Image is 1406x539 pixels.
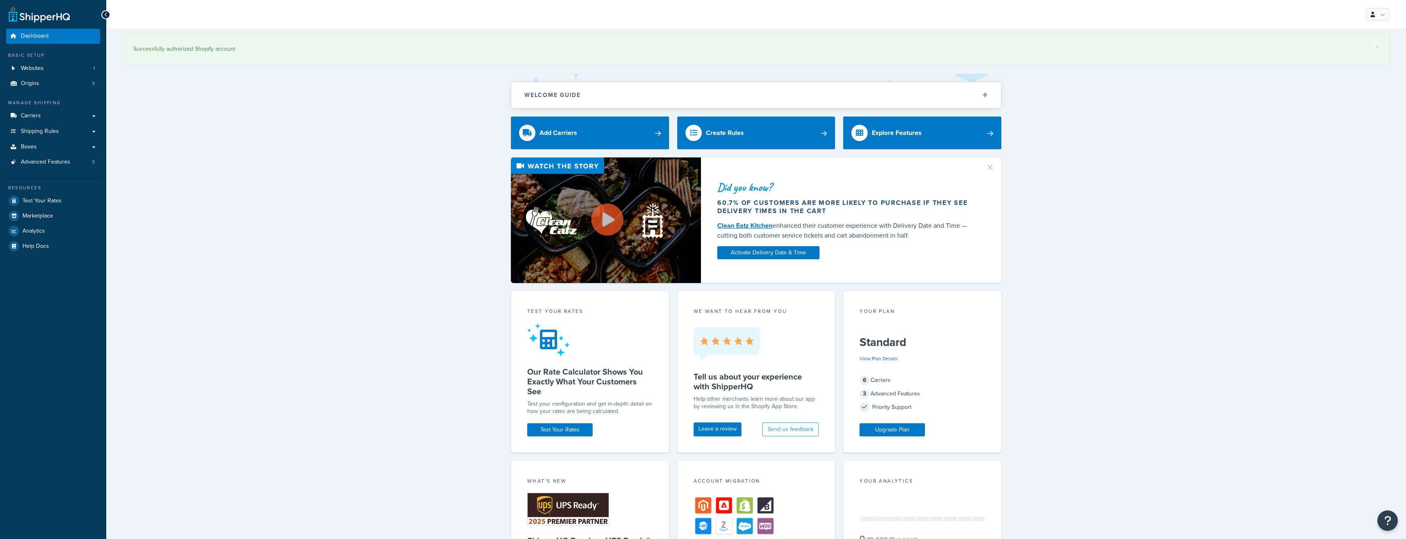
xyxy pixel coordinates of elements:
[694,372,819,391] h5: Tell us about your experience with ShipperHQ
[860,375,985,386] div: Carriers
[6,99,100,106] div: Manage Shipping
[6,224,100,238] a: Analytics
[21,128,59,135] span: Shipping Rules
[694,395,819,410] p: Help other merchants learn more about our app by reviewing us in the Shopify App Store.
[677,117,835,149] a: Create Rules
[6,239,100,254] a: Help Docs
[717,199,976,215] div: 60.7% of customers are more likely to purchase if they see delivery times in the cart
[6,76,100,91] li: Origins
[717,182,976,193] div: Did you know?
[21,159,70,166] span: Advanced Features
[860,477,985,487] div: Your Analytics
[6,155,100,170] li: Advanced Features
[706,127,744,139] div: Create Rules
[6,29,100,44] a: Dashboard
[6,193,100,208] a: Test Your Rates
[540,127,577,139] div: Add Carriers
[6,76,100,91] a: Origins3
[92,80,95,87] span: 3
[527,477,653,487] div: What's New
[860,336,985,349] h5: Standard
[511,82,1001,108] button: Welcome Guide
[21,144,37,150] span: Boxes
[6,155,100,170] a: Advanced Features3
[694,422,741,436] a: Leave a review
[133,43,1379,55] div: Successfully authorized Shopify account
[22,213,53,220] span: Marketplace
[872,127,922,139] div: Explore Features
[92,159,95,166] span: 3
[527,423,593,436] a: Test Your Rates
[6,61,100,76] a: Websites1
[843,117,1001,149] a: Explore Features
[21,33,49,40] span: Dashboard
[694,477,819,487] div: Account Migration
[1376,43,1379,50] a: ×
[1377,510,1398,531] button: Open Resource Center
[6,209,100,223] a: Marketplace
[527,367,653,396] h5: Our Rate Calculator Shows You Exactly What Your Customers See
[6,184,100,191] div: Resources
[860,389,869,399] span: 3
[6,108,100,124] a: Carriers
[527,400,653,415] div: Test your configuration and get in-depth detail on how your rates are being calculated.
[93,65,95,72] span: 1
[6,61,100,76] li: Websites
[22,243,49,250] span: Help Docs
[860,423,925,436] a: Upgrade Plan
[717,221,772,230] a: Clean Eatz Kitchen
[511,157,701,283] img: Video thumbnail
[21,65,44,72] span: Websites
[524,92,581,98] h2: Welcome Guide
[22,228,45,235] span: Analytics
[21,112,41,119] span: Carriers
[860,375,869,385] span: 6
[6,52,100,59] div: Basic Setup
[860,308,985,317] div: Your Plan
[694,308,819,315] p: we want to hear from you
[717,221,976,240] div: enhanced their customer experience with Delivery Date and Time — cutting both customer service ti...
[22,198,62,204] span: Test Your Rates
[511,117,669,149] a: Add Carriers
[717,246,819,259] a: Activate Delivery Date & Time
[6,139,100,155] a: Boxes
[6,124,100,139] a: Shipping Rules
[21,80,39,87] span: Origins
[527,308,653,317] div: Test your rates
[860,355,898,362] a: View Plan Details
[762,422,819,436] button: Send us feedback
[860,402,985,413] div: Priority Support
[860,388,985,400] div: Advanced Features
